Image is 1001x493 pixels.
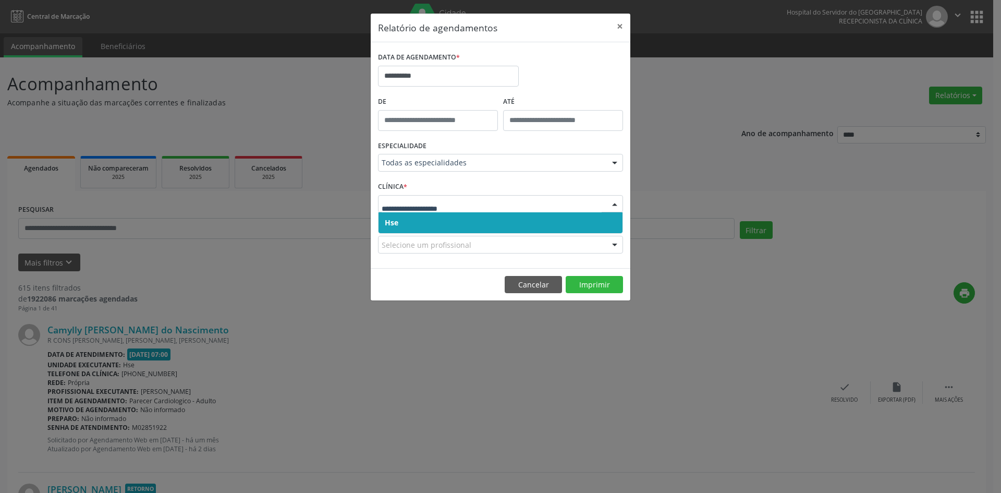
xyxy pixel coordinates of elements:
label: De [378,94,498,110]
button: Cancelar [505,276,562,294]
label: CLÍNICA [378,179,407,195]
label: ESPECIALIDADE [378,138,426,154]
button: Close [609,14,630,39]
h5: Relatório de agendamentos [378,21,497,34]
span: Selecione um profissional [382,239,471,250]
span: Hse [385,218,398,227]
span: Todas as especialidades [382,158,602,168]
label: DATA DE AGENDAMENTO [378,50,460,66]
button: Imprimir [566,276,623,294]
label: ATÉ [503,94,623,110]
